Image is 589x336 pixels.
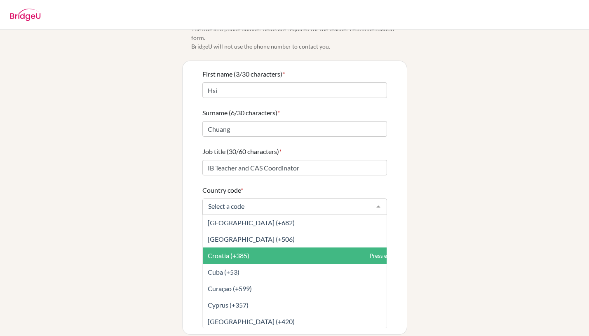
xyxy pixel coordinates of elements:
input: Enter your first name [202,82,387,98]
label: Country code [202,185,243,195]
input: Enter your surname [202,121,387,137]
label: Surname (6/30 characters) [202,108,280,118]
span: [GEOGRAPHIC_DATA] (+420) [208,317,295,325]
label: Job title (30/60 characters) [202,147,282,156]
span: Cyprus (+357) [208,301,249,309]
span: Croatia (+385) [208,252,249,259]
input: Enter your job title [202,160,387,175]
span: Cuba (+53) [208,268,239,276]
span: [GEOGRAPHIC_DATA] (+506) [208,235,295,243]
span: [GEOGRAPHIC_DATA] (+682) [208,219,295,226]
label: First name (3/30 characters) [202,69,285,79]
span: Curaçao (+599) [208,285,252,292]
input: Select a code [206,202,370,210]
img: BridgeU logo [10,9,41,21]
